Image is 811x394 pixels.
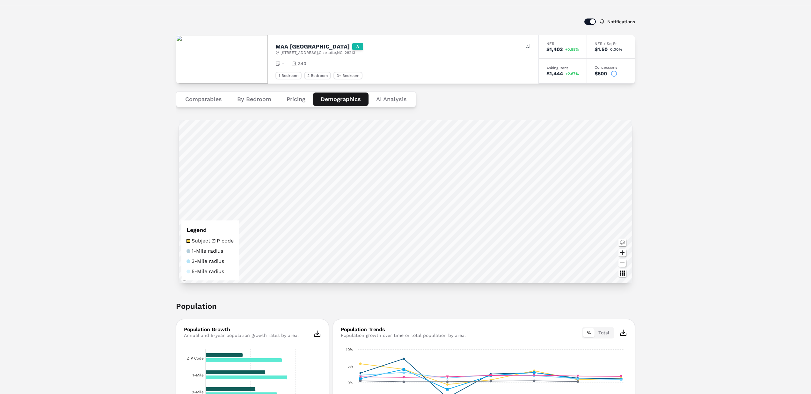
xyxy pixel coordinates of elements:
li: 1-Mile radius [186,247,234,255]
path: 2025, 0.0184. MSA. [620,375,623,378]
path: 2024, 0.0028. National. [577,380,579,383]
path: 2023, 0.0052. National. [533,380,536,382]
text: 1-Mile [193,373,204,377]
button: Pricing [279,93,313,106]
span: 340 [298,60,306,67]
li: 5-Mile radius [186,268,234,275]
path: 1-Mile, 0.018182. 5-Year CAGR. [206,375,288,380]
path: 2025, 0.0094. 5-Mile. [620,378,623,381]
path: ZIP Code, 0.016987. 5-Year CAGR. [206,358,282,362]
span: +2.67% [566,72,579,76]
li: Subject ZIP code [186,237,234,245]
button: Zoom out map button [618,259,626,267]
button: By Bedroom [230,93,279,106]
path: 2022, 0.0212. MSA. [490,374,492,377]
span: 0.00% [610,48,622,51]
path: ZIP Code, 0.0083. 1-Year. [206,353,243,357]
path: 2023, 0.022. MSA. [533,374,536,376]
path: 2020, 0.0394. 3-Mile. [403,368,405,371]
div: 3+ Bedroom [333,72,362,79]
li: 3-Mile radius [186,257,234,265]
div: 1 Bedroom [275,72,302,79]
button: Other options map button [618,269,626,277]
path: 2020, 0.0716. 1-Mile. [403,358,405,360]
h2: Population [176,301,635,319]
path: 2020, 0.0156. MSA. [403,376,405,379]
text: 5% [347,364,353,368]
h3: Legend [186,226,234,234]
div: NER / Sq Ft [595,42,627,46]
div: Asking Rent [546,66,579,70]
button: Change style map button [618,239,626,246]
path: 2024, 0.0195. MSA. [577,375,579,377]
span: [STREET_ADDRESS] , Charlotte , NC , 28213 [281,50,355,55]
div: Concessions [595,65,627,69]
button: % [583,328,595,337]
div: Population Growth [184,327,299,332]
button: AI Analysis [369,93,414,106]
path: 2021, 0.0025. National. [446,380,449,383]
label: Notifications [607,19,635,24]
path: 2019, 0.0565. Subject ZIP. [359,362,362,365]
path: 3-Mile, 0.0111. 1-Year. [206,387,256,391]
path: 2022, 0.0043. National. [490,380,492,383]
text: ZIP Code [187,356,204,361]
path: 2019, 0.0051. National. [359,380,362,382]
div: $500 [595,71,607,76]
button: Demographics [313,93,369,106]
div: $1,444 [546,71,563,76]
div: $1.50 [595,47,608,52]
h2: MAA [GEOGRAPHIC_DATA] [275,44,350,49]
button: Comparables [178,93,230,106]
div: Annual and 5-year population growth rates by area. [184,332,299,338]
div: NER [546,42,579,46]
path: 2020, 0.0304. 5-Mile. [403,371,405,374]
g: 5-Mile, line 4 of 6 with 7 data points. [359,371,623,381]
path: 2021, 0.0174. MSA. [446,375,449,378]
path: 2019, 0.0171. MSA. [359,375,362,378]
text: 0% [347,381,353,385]
a: Mapbox logo [181,274,209,281]
div: A [352,43,363,50]
div: Population growth over time or total population by area. [341,332,466,338]
path: 2021, -0.0207. 3-Mile. [446,388,449,391]
div: Population Trends [341,327,466,332]
span: - [282,60,284,67]
div: 2 Bedroom [304,72,331,79]
path: 2023, 0.0298. 3-Mile. [533,371,536,374]
canvas: Map [179,120,632,283]
path: 1-Mile, 0.0133. 1-Year. [206,370,266,375]
span: +0.98% [565,48,579,51]
div: $1,403 [546,47,563,52]
text: 10% [346,347,353,352]
g: MSA, line 5 of 6 with 7 data points. [359,374,623,379]
button: Zoom in map button [618,249,626,256]
button: Total [595,328,613,337]
path: 2020, 0.0022. National. [403,381,405,383]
